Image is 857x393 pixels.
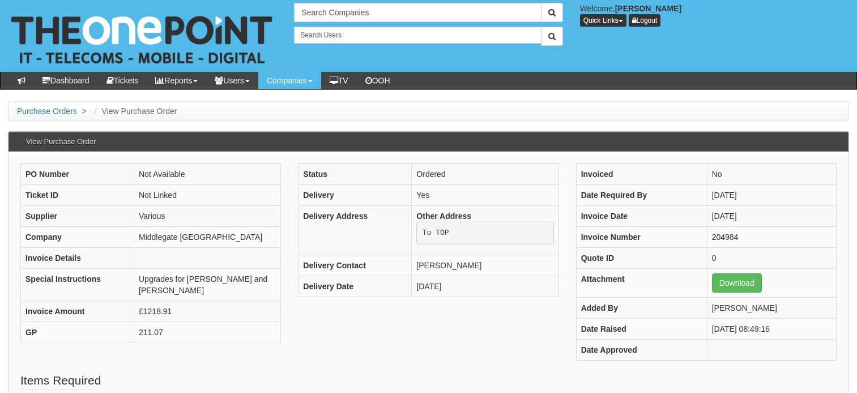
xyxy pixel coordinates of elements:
[576,185,707,206] th: Date Required By
[707,227,836,248] td: 204984
[134,269,281,301] td: Upgrades for [PERSON_NAME] and [PERSON_NAME]
[147,72,206,89] a: Reports
[21,185,134,206] th: Ticket ID
[576,206,707,227] th: Invoice Date
[79,107,89,116] span: >
[17,107,77,116] a: Purchase Orders
[299,255,412,276] th: Delivery Contact
[21,227,134,248] th: Company
[21,206,134,227] th: Supplier
[576,248,707,269] th: Quote ID
[299,164,412,185] th: Status
[412,185,558,206] td: Yes
[21,248,134,269] th: Invoice Details
[572,3,857,27] div: Welcome,
[416,222,553,244] pre: To TOP
[134,227,281,248] td: Middlegate [GEOGRAPHIC_DATA]
[416,212,471,221] b: Other Address
[21,164,134,185] th: PO Number
[576,164,707,185] th: Invoiced
[412,164,558,185] td: Ordered
[357,72,399,89] a: OOH
[20,372,101,390] legend: Items Required
[206,72,258,89] a: Users
[412,276,558,297] td: [DATE]
[580,14,626,27] button: Quick Links
[21,322,134,343] th: GP
[92,105,177,117] li: View Purchase Order
[615,4,681,13] b: [PERSON_NAME]
[712,273,762,293] a: Download
[321,72,357,89] a: TV
[134,206,281,227] td: Various
[299,206,412,255] th: Delivery Address
[134,185,281,206] td: Not Linked
[299,185,412,206] th: Delivery
[34,72,98,89] a: Dashboard
[21,301,134,322] th: Invoice Amount
[98,72,147,89] a: Tickets
[134,164,281,185] td: Not Available
[412,255,558,276] td: [PERSON_NAME]
[707,206,836,227] td: [DATE]
[299,276,412,297] th: Delivery Date
[294,27,541,44] input: Search Users
[576,298,707,319] th: Added By
[707,248,836,269] td: 0
[21,269,134,301] th: Special Instructions
[134,322,281,343] td: 211.07
[707,164,836,185] td: No
[576,227,707,248] th: Invoice Number
[576,269,707,298] th: Attachment
[258,72,321,89] a: Companies
[707,298,836,319] td: [PERSON_NAME]
[294,3,541,22] input: Search Companies
[576,319,707,340] th: Date Raised
[629,14,661,27] a: Logout
[20,132,101,151] h3: View Purchase Order
[576,340,707,361] th: Date Approved
[134,301,281,322] td: £1218.91
[707,319,836,340] td: [DATE] 08:49:16
[707,185,836,206] td: [DATE]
